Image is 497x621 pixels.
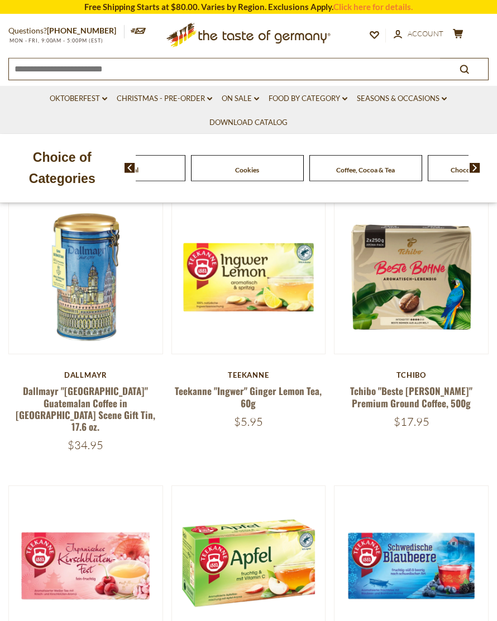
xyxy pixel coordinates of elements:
[47,26,116,35] a: [PHONE_NUMBER]
[209,117,288,129] a: Download Catalog
[333,2,413,12] a: Click here for details.
[394,28,443,40] a: Account
[9,200,163,354] img: Dallmayr "San Sebastian" Guatemalan Coffee in Munich Scene Gift Tin, 17.6 oz.
[408,29,443,38] span: Account
[234,415,263,429] span: $5.95
[8,24,125,38] p: Questions?
[50,93,107,105] a: Oktoberfest
[8,37,103,44] span: MON - FRI, 9:00AM - 5:00PM (EST)
[336,166,395,174] a: Coffee, Cocoa & Tea
[172,200,326,354] img: Teekanne "Ingwer" Ginger Lemon Tea, 60g
[68,438,103,452] span: $34.95
[394,415,429,429] span: $17.95
[350,384,472,410] a: Tchibo "Beste [PERSON_NAME]" Premium Ground Coffee, 500g
[334,370,489,379] div: Tchibo
[235,166,259,174] a: Cookies
[470,163,480,173] img: next arrow
[171,370,326,379] div: Teekanne
[8,370,163,379] div: Dallmayr
[222,93,259,105] a: On Sale
[16,384,155,434] a: Dallmayr "[GEOGRAPHIC_DATA]" Guatemalan Coffee in [GEOGRAPHIC_DATA] Scene Gift Tin, 17.6 oz.
[117,93,212,105] a: Christmas - PRE-ORDER
[357,93,447,105] a: Seasons & Occasions
[125,163,135,173] img: previous arrow
[175,384,322,410] a: Teekanne "Ingwer" Ginger Lemon Tea, 60g
[334,200,488,354] img: Tchibo "Beste Bohne" Premium Ground Coffee, 500g
[269,93,347,105] a: Food By Category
